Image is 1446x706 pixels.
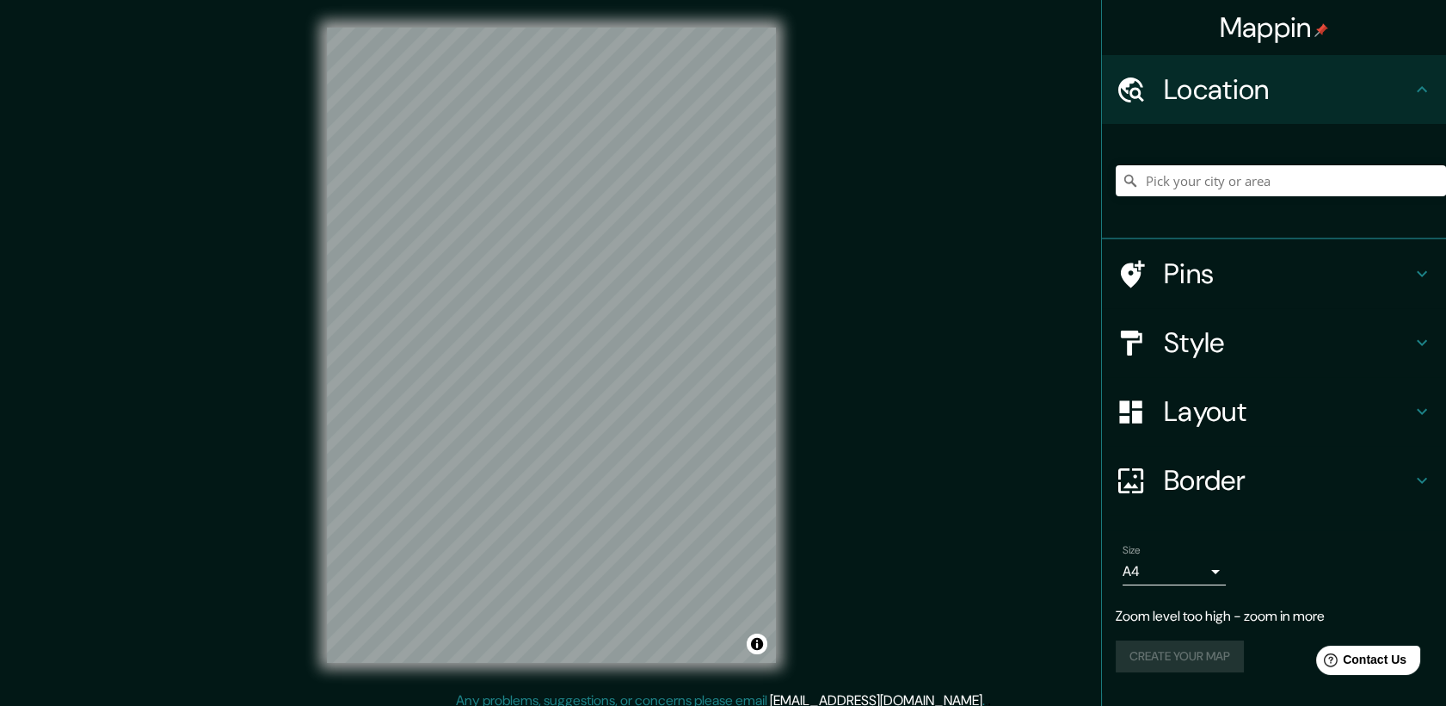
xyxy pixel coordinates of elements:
canvas: Map [327,28,776,663]
label: Size [1123,543,1141,558]
button: Toggle attribution [747,634,767,654]
h4: Layout [1164,394,1412,429]
h4: Border [1164,463,1412,498]
h4: Mappin [1220,10,1329,45]
img: pin-icon.png [1314,23,1328,37]
h4: Pins [1164,257,1412,291]
input: Pick your city or area [1116,165,1446,196]
h4: Location [1164,72,1412,107]
div: Layout [1102,377,1446,446]
div: Style [1102,308,1446,377]
div: Pins [1102,239,1446,308]
div: A4 [1123,558,1226,585]
iframe: Help widget launcher [1293,639,1427,687]
p: Zoom level too high - zoom in more [1116,606,1432,627]
h4: Style [1164,325,1412,360]
div: Border [1102,446,1446,515]
div: Location [1102,55,1446,124]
